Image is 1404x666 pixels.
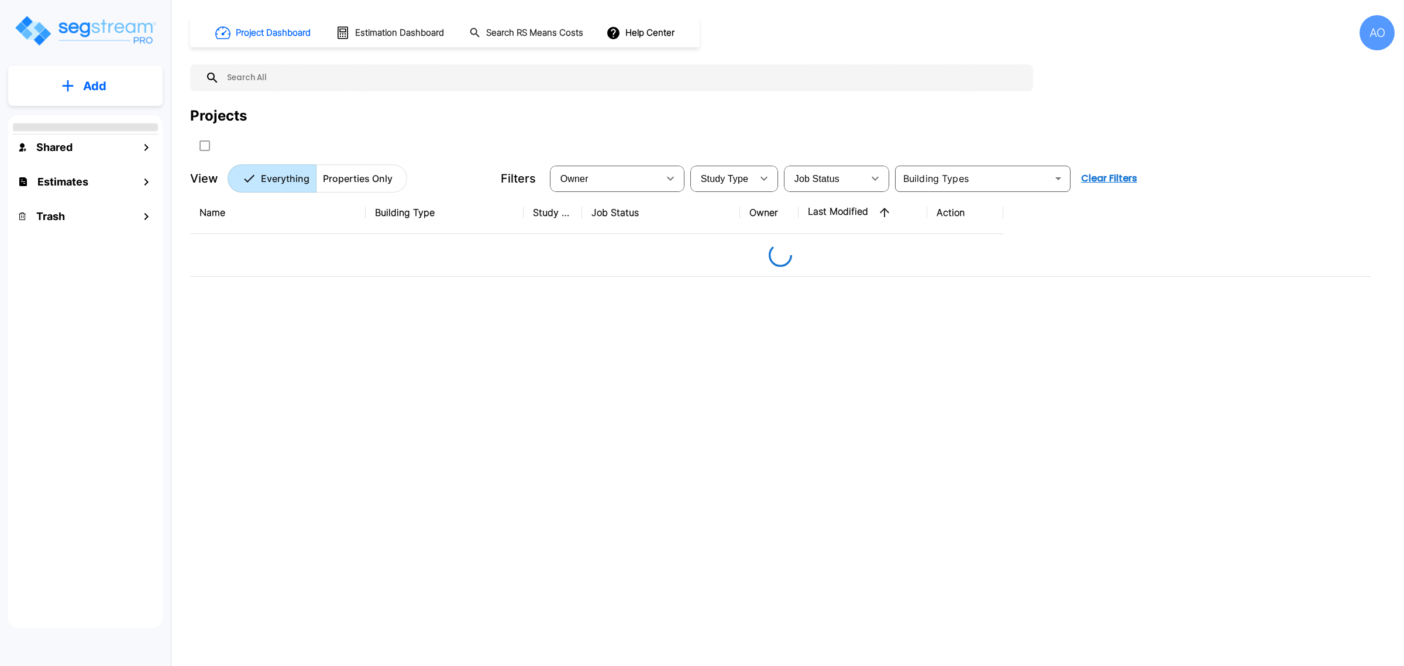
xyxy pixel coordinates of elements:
[501,170,536,187] p: Filters
[219,64,1027,91] input: Search All
[83,77,106,95] p: Add
[323,171,393,186] p: Properties Only
[552,162,659,195] div: Select
[582,191,740,234] th: Job Status
[1076,167,1142,190] button: Clear Filters
[190,170,218,187] p: View
[701,174,748,184] span: Study Type
[228,164,407,193] div: Platform
[464,22,590,44] button: Search RS Means Costs
[37,174,88,190] h1: Estimates
[693,162,752,195] div: Select
[331,20,450,45] button: Estimation Dashboard
[1360,15,1395,50] div: AO
[927,191,1003,234] th: Action
[261,171,309,186] p: Everything
[486,26,583,40] h1: Search RS Means Costs
[8,69,163,103] button: Add
[36,208,65,224] h1: Trash
[211,20,317,46] button: Project Dashboard
[799,191,927,234] th: Last Modified
[193,134,216,157] button: SelectAll
[36,139,73,155] h1: Shared
[560,174,589,184] span: Owner
[1050,170,1066,187] button: Open
[740,191,799,234] th: Owner
[236,26,311,40] h1: Project Dashboard
[794,174,839,184] span: Job Status
[190,191,366,234] th: Name
[604,22,679,44] button: Help Center
[13,14,157,47] img: Logo
[228,164,316,193] button: Everything
[316,164,407,193] button: Properties Only
[524,191,582,234] th: Study Type
[786,162,863,195] div: Select
[899,170,1048,187] input: Building Types
[366,191,524,234] th: Building Type
[190,105,247,126] div: Projects
[355,26,444,40] h1: Estimation Dashboard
